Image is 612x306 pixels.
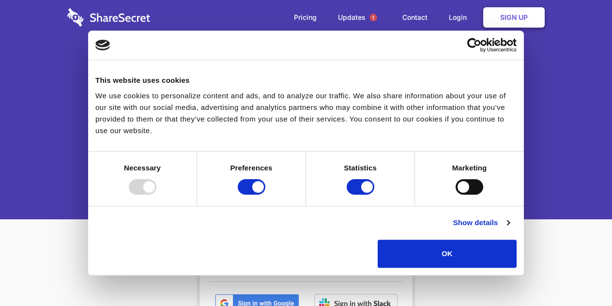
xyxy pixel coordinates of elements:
a: Sign Up [483,7,545,28]
strong: Statistics [344,164,377,172]
div: This website uses cookies [95,75,517,86]
strong: Marketing [452,164,487,172]
img: logo [95,40,110,50]
strong: Necessary [124,164,161,172]
a: Pricing [284,2,326,32]
a: Show details [453,217,509,229]
div: We use cookies to personalize content and ads, and to analyze our traffic. We also share informat... [95,90,517,137]
strong: Preferences [230,164,273,172]
img: logo-wordmark-white-trans-d4663122ce5f474addd5e946df7df03e33cb6a1c49d2221995e7729f52c070b2.svg [67,8,150,27]
a: Login [439,2,481,32]
a: Usercentrics Cookiebot - opens in a new window [432,38,517,52]
button: OK [378,240,517,268]
span: 1 [369,14,377,21]
a: Contact [393,2,437,32]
